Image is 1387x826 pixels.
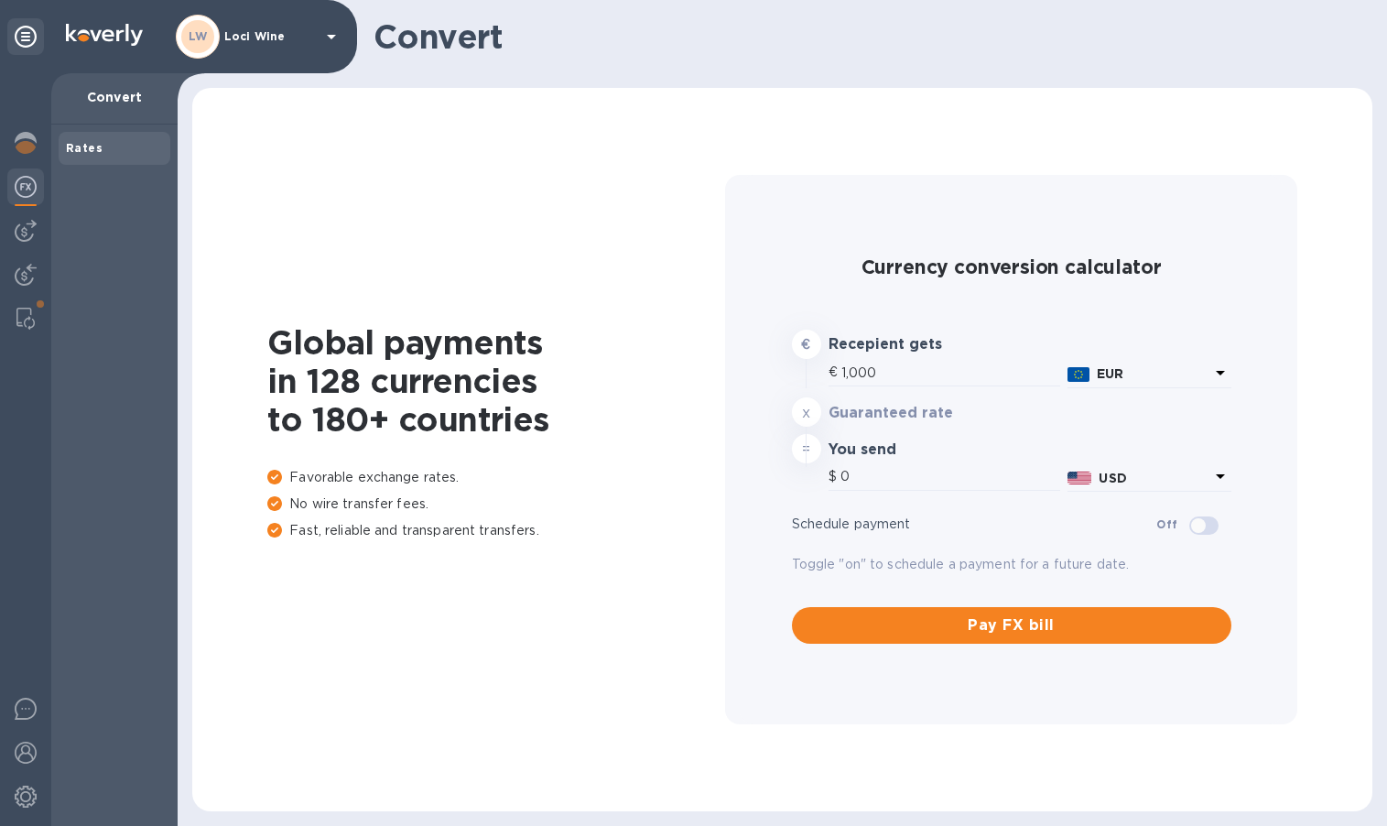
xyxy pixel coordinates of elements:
[15,176,37,198] img: Foreign exchange
[829,359,841,386] div: €
[66,88,163,106] p: Convert
[66,141,103,155] b: Rates
[1097,366,1123,381] b: EUR
[267,468,725,487] p: Favorable exchange rates.
[224,30,316,43] p: Loci Wine
[829,336,1007,353] h3: Recepient gets
[801,337,810,352] strong: €
[792,607,1231,644] button: Pay FX bill
[829,463,840,491] div: $
[829,405,1007,422] h3: Guaranteed rate
[792,515,1157,534] p: Schedule payment
[807,614,1217,636] span: Pay FX bill
[829,441,1007,459] h3: You send
[792,434,821,463] div: =
[374,17,1358,56] h1: Convert
[1099,471,1126,485] b: USD
[792,397,821,427] div: x
[1067,472,1092,484] img: USD
[1156,517,1177,531] b: Off
[792,555,1231,574] p: Toggle "on" to schedule a payment for a future date.
[7,18,44,55] div: Unpin categories
[267,521,725,540] p: Fast, reliable and transparent transfers.
[267,323,725,439] h1: Global payments in 128 currencies to 180+ countries
[66,24,143,46] img: Logo
[267,495,725,514] p: No wire transfer fees.
[189,29,208,43] b: LW
[841,359,1060,386] input: Amount
[840,463,1060,491] input: Amount
[792,255,1231,278] h2: Currency conversion calculator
